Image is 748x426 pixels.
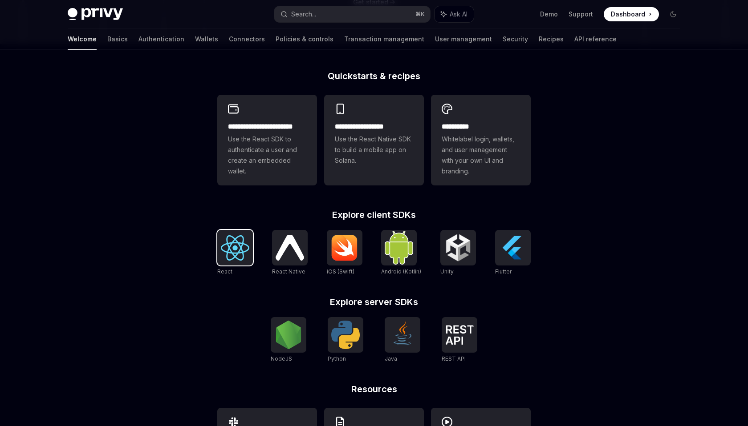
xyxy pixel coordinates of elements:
[272,268,305,275] span: React Native
[503,28,528,50] a: Security
[381,230,421,276] a: Android (Kotlin)Android (Kotlin)
[274,321,303,349] img: NodeJS
[435,6,474,22] button: Ask AI
[431,95,531,185] a: **** *****Whitelabel login, wallets, and user management with your own UI and branding.
[327,230,362,276] a: iOS (Swift)iOS (Swift)
[604,7,659,21] a: Dashboard
[539,28,564,50] a: Recipes
[271,317,306,363] a: NodeJSNodeJS
[195,28,218,50] a: Wallets
[385,231,413,264] img: Android (Kotlin)
[388,321,417,349] img: Java
[217,297,531,306] h2: Explore server SDKs
[445,325,474,345] img: REST API
[450,10,467,19] span: Ask AI
[68,8,123,20] img: dark logo
[385,355,397,362] span: Java
[217,72,531,80] h2: Quickstarts & recipes
[381,268,421,275] span: Android (Kotlin)
[328,317,363,363] a: PythonPython
[217,385,531,394] h2: Resources
[440,268,454,275] span: Unity
[495,268,512,275] span: Flutter
[495,230,531,276] a: FlutterFlutter
[385,317,420,363] a: JavaJava
[330,234,359,261] img: iOS (Swift)
[344,28,424,50] a: Transaction management
[328,355,346,362] span: Python
[569,10,593,19] a: Support
[499,233,527,262] img: Flutter
[415,11,425,18] span: ⌘ K
[107,28,128,50] a: Basics
[444,233,472,262] img: Unity
[291,9,316,20] div: Search...
[440,230,476,276] a: UnityUnity
[335,134,413,166] span: Use the React Native SDK to build a mobile app on Solana.
[435,28,492,50] a: User management
[331,321,360,349] img: Python
[540,10,558,19] a: Demo
[666,7,680,21] button: Toggle dark mode
[324,95,424,185] a: **** **** **** ***Use the React Native SDK to build a mobile app on Solana.
[217,210,531,219] h2: Explore client SDKs
[611,10,645,19] span: Dashboard
[271,355,292,362] span: NodeJS
[221,235,249,261] img: React
[442,355,466,362] span: REST API
[217,268,232,275] span: React
[138,28,184,50] a: Authentication
[272,230,308,276] a: React NativeReact Native
[442,134,520,177] span: Whitelabel login, wallets, and user management with your own UI and branding.
[574,28,617,50] a: API reference
[68,28,97,50] a: Welcome
[276,235,304,260] img: React Native
[276,28,333,50] a: Policies & controls
[217,230,253,276] a: ReactReact
[274,6,430,22] button: Search...⌘K
[327,268,354,275] span: iOS (Swift)
[228,134,306,177] span: Use the React SDK to authenticate a user and create an embedded wallet.
[442,317,477,363] a: REST APIREST API
[229,28,265,50] a: Connectors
